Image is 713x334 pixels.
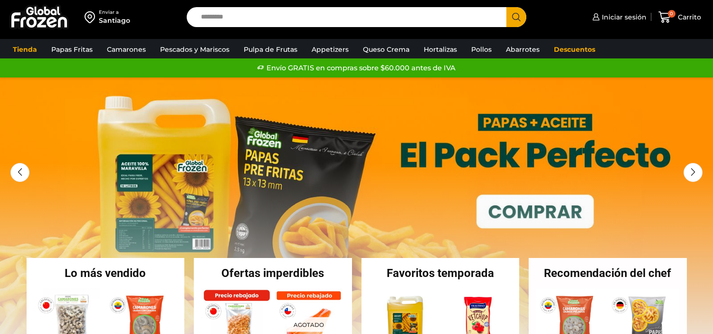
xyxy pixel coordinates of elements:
[361,267,520,279] h2: Favoritos temporada
[529,267,687,279] h2: Recomendación del chef
[194,267,352,279] h2: Ofertas imperdibles
[675,12,701,22] span: Carrito
[47,40,97,58] a: Papas Fritas
[599,12,646,22] span: Iniciar sesión
[99,9,130,16] div: Enviar a
[590,8,646,27] a: Iniciar sesión
[85,9,99,25] img: address-field-icon.svg
[155,40,234,58] a: Pescados y Mariscos
[239,40,302,58] a: Pulpa de Frutas
[501,40,544,58] a: Abarrotes
[307,40,353,58] a: Appetizers
[466,40,496,58] a: Pollos
[506,7,526,27] button: Search button
[102,40,151,58] a: Camarones
[656,6,703,29] a: 0 Carrito
[287,317,331,332] p: Agotado
[684,163,703,182] div: Next slide
[668,10,675,18] span: 0
[8,40,42,58] a: Tienda
[10,163,29,182] div: Previous slide
[99,16,130,25] div: Santiago
[358,40,414,58] a: Queso Crema
[27,267,185,279] h2: Lo más vendido
[419,40,462,58] a: Hortalizas
[549,40,600,58] a: Descuentos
